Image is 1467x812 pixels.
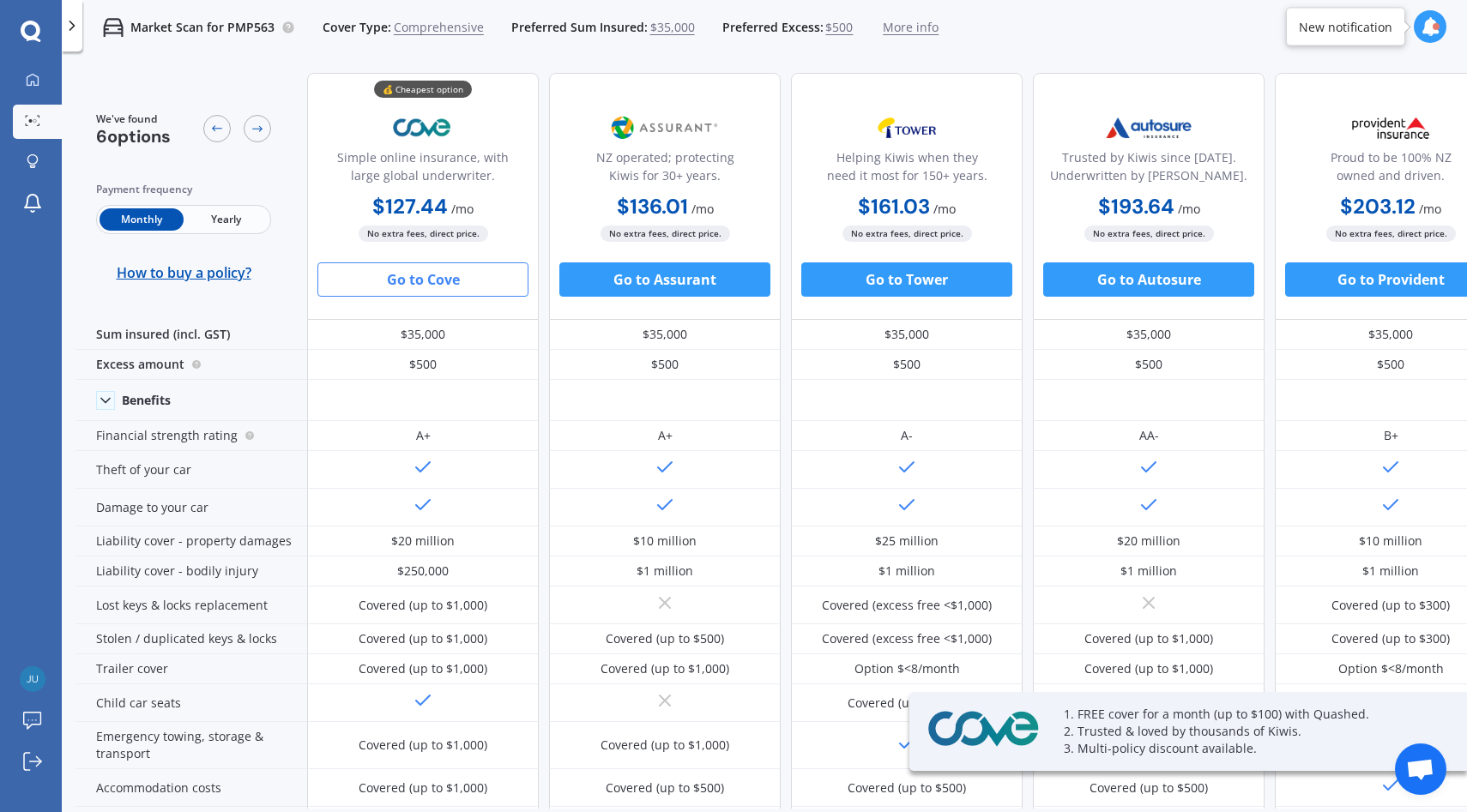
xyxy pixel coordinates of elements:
div: Liability cover - property damages [75,526,307,556]
div: Open chat [1395,743,1446,795]
div: Accommodation costs [75,769,307,807]
div: Covered (up to $1,000) [359,597,487,614]
img: Cove.webp [923,707,1043,751]
div: Option $<8/month [854,660,960,677]
span: We've found [96,111,171,127]
p: 3. Multi-policy discount available. [1064,740,1424,757]
div: Theft of your car [75,451,307,489]
span: No extra fees, direct price. [1084,226,1214,242]
span: Preferred Excess: [722,19,824,36]
b: $161.03 [858,193,930,220]
div: Covered (up to $1,000) [359,779,487,797]
div: Covered (up to $300) [1331,630,1450,647]
div: Covered (up to $300) [1331,597,1450,614]
div: $35,000 [1033,320,1265,350]
div: NZ operated; protecting Kiwis for 30+ years. [564,148,766,191]
p: Market Scan for PMP563 [130,19,275,36]
div: $10 million [1359,532,1422,550]
div: Covered (up to $1,000) [1084,630,1213,647]
div: A- [901,427,913,444]
div: B+ [1384,427,1398,444]
div: $35,000 [549,320,781,350]
div: $1 million [1120,562,1177,580]
span: Comprehensive [394,19,484,36]
div: AA- [1139,427,1159,444]
b: $193.64 [1098,193,1174,220]
span: No extra fees, direct price. [601,226,730,242]
img: car.f15378c7a67c060ca3f3.svg [103,17,124,38]
div: $35,000 [307,320,539,350]
div: $35,000 [791,320,1023,350]
div: Covered (excess free <$1,000) [822,630,992,647]
button: Go to Cove [317,262,528,297]
div: Covered (up to $750) [848,695,966,712]
span: Cover Type: [323,19,391,36]
span: / mo [451,201,474,217]
img: Cove.webp [366,106,480,149]
span: $500 [825,19,853,36]
span: / mo [691,201,714,217]
div: Liability cover - bodily injury [75,556,307,586]
p: 1. FREE cover for a month (up to $100) with Quashed. [1064,706,1424,723]
img: Provident.png [1334,106,1447,149]
div: Covered (up to $1,000) [601,660,729,677]
div: Covered (up to $1,000) [359,660,487,677]
span: / mo [1419,201,1441,217]
div: Trailer cover [75,654,307,684]
div: New notification [1299,18,1392,35]
div: $250,000 [397,562,449,580]
span: More info [883,19,939,36]
b: $136.01 [617,193,688,220]
div: Child car seats [75,684,307,722]
div: $500 [1033,350,1265,380]
span: No extra fees, direct price. [1326,226,1456,242]
div: $1 million [637,562,693,580]
div: A+ [416,427,431,444]
div: 💰 Cheapest option [374,81,472,98]
span: $35,000 [650,19,695,36]
div: Covered (up to $1,000) [601,737,729,754]
img: b098fd21a97e2103b915261ee479d459 [20,666,45,692]
span: / mo [933,201,956,217]
span: Monthly [100,208,184,231]
div: Covered (up to $500) [848,779,966,797]
div: $1 million [1362,562,1419,580]
div: Damage to your car [75,489,307,526]
div: Stolen / duplicated keys & locks [75,624,307,654]
div: Covered (up to $1,000) [1084,660,1213,677]
div: $10 million [633,532,697,550]
div: Sum insured (incl. GST) [75,320,307,350]
span: No extra fees, direct price. [842,226,972,242]
div: Benefits [122,393,171,408]
button: Go to Autosure [1043,262,1254,297]
span: No extra fees, direct price. [359,226,488,242]
span: Preferred Sum Insured: [511,19,648,36]
div: Covered (up to $1,000) [359,737,487,754]
button: Go to Tower [801,262,1012,297]
div: $20 million [1117,532,1180,550]
div: Covered (excess free <$1,000) [822,597,992,614]
div: Lost keys & locks replacement [75,586,307,624]
div: $500 [549,350,781,380]
img: Autosure.webp [1092,106,1205,149]
div: $1 million [878,562,935,580]
div: Payment frequency [96,181,271,198]
b: $127.44 [372,193,448,220]
div: Covered (up to $500) [606,779,724,797]
div: Trusted by Kiwis since [DATE]. Underwritten by [PERSON_NAME]. [1047,148,1250,191]
div: Option $<8/month [1338,660,1444,677]
span: 6 options [96,125,171,147]
div: $25 million [875,532,939,550]
div: Simple online insurance, with large global underwriter. [322,148,524,191]
div: Financial strength rating [75,421,307,451]
span: Yearly [184,208,268,231]
span: / mo [1178,201,1200,217]
img: Assurant.png [608,106,721,149]
img: Tower.webp [850,106,963,149]
button: Go to Assurant [559,262,770,297]
div: Covered (up to $500) [606,630,724,647]
b: $203.12 [1340,193,1416,220]
div: Helping Kiwis when they need it most for 150+ years. [806,148,1008,191]
div: $20 million [391,532,455,550]
span: How to buy a policy? [117,264,251,281]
